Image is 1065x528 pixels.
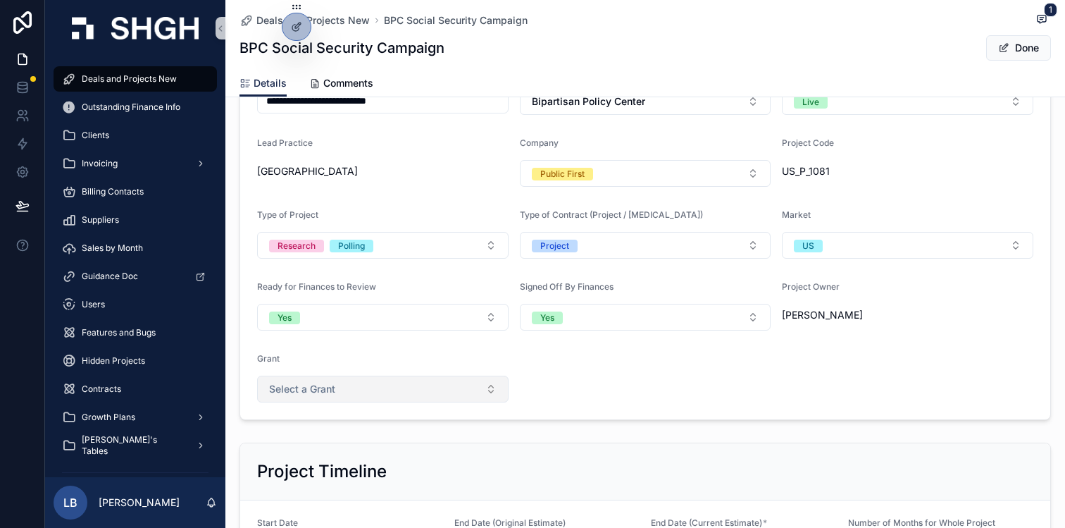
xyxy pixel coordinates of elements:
div: Live [802,96,819,109]
a: Comments [309,70,373,99]
span: US_P_1081 [782,164,1033,178]
h2: Project Timeline [257,460,387,483]
span: End Date (Current Estimate) [651,517,762,528]
span: Type of Project [257,209,318,220]
button: Select Button [520,232,771,259]
span: Bipartisan Policy Center [532,94,645,109]
span: Billing Contacts [82,186,144,197]
button: Done [986,35,1051,61]
a: Sales by Month [54,235,217,261]
button: Select Button [257,376,509,403]
a: Clients [54,123,217,148]
span: Details [254,76,287,90]
h1: BPC Social Security Campaign [239,38,444,58]
button: Select Button [520,88,771,115]
a: Guidance Doc [54,264,217,289]
a: Outstanding Finance Info [54,94,217,120]
div: Yes [278,312,292,324]
a: Users [54,292,217,317]
span: Contracts [82,383,121,395]
button: Select Button [782,88,1033,115]
a: Details [239,70,287,97]
span: Company [520,137,559,148]
span: End Date (Original Estimate) [454,517,566,528]
span: Users [82,299,105,310]
div: Public First [540,168,585,180]
button: Unselect RESEARCH [269,238,324,252]
button: 1 [1033,11,1051,29]
span: Guidance Doc [82,271,138,282]
button: Select Button [520,160,771,187]
span: Outstanding Finance Info [82,102,180,113]
span: [PERSON_NAME]'s Tables [82,434,185,457]
button: Select Button [782,232,1033,259]
span: Signed Off By Finances [520,281,614,292]
div: US [802,240,814,252]
span: Features and Bugs [82,327,156,338]
span: 1 [1044,3,1057,17]
button: Select Button [257,232,509,259]
a: Billing Contacts [54,179,217,204]
button: Select Button [257,304,509,331]
a: Deals and Projects New [54,66,217,92]
span: Project Code [782,137,834,148]
span: Lead Practice [257,137,313,148]
span: Sales by Month [82,242,143,254]
img: App logo [72,17,199,39]
p: [PERSON_NAME] [99,496,180,510]
div: Polling [338,240,365,252]
div: Yes [540,312,554,324]
a: Hidden Projects [54,348,217,374]
span: Clients [82,130,109,141]
span: Deals and Projects New [256,13,370,27]
span: Number of Months for Whole Project [848,517,995,528]
button: Select Button [520,304,771,331]
button: Unselect US [794,238,823,252]
span: Hidden Projects [82,355,145,367]
span: Suppliers [82,214,119,226]
a: Growth Plans [54,405,217,430]
div: Project [540,240,569,252]
span: Type of Contract (Project / [MEDICAL_DATA]) [520,209,703,220]
span: Start Date [257,517,298,528]
span: Growth Plans [82,412,135,423]
a: Invoicing [54,151,217,176]
div: scrollable content [45,56,225,477]
a: BPC Social Security Campaign [384,13,528,27]
span: Project Owner [782,281,840,292]
a: Features and Bugs [54,320,217,345]
span: Deals and Projects New [82,73,177,85]
span: Market [782,209,811,220]
a: Contracts [54,376,217,402]
span: Grant [257,353,280,364]
button: Unselect POLLING [330,238,373,252]
a: Deals and Projects New [239,13,370,27]
a: Suppliers [54,207,217,233]
div: Research [278,240,316,252]
span: Invoicing [82,158,118,169]
span: LB [63,494,77,511]
a: [PERSON_NAME]'s Tables [54,433,217,458]
span: [GEOGRAPHIC_DATA] [257,164,358,178]
span: Comments [323,76,373,90]
span: Select a Grant [269,382,335,396]
span: Ready for Finances to Review [257,281,376,292]
span: [PERSON_NAME] [782,308,863,322]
